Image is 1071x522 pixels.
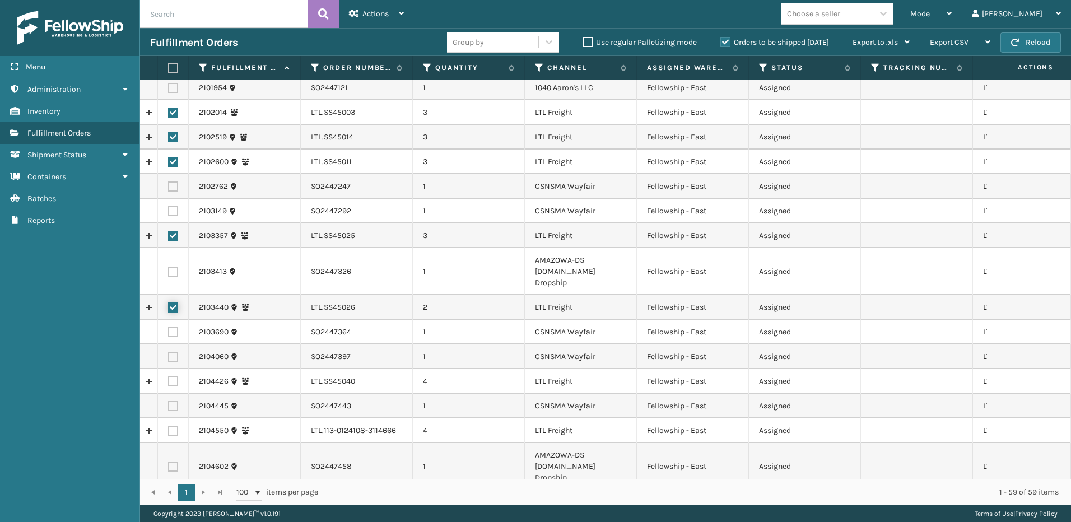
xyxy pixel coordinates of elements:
[525,150,637,174] td: LTL Freight
[413,320,525,344] td: 1
[153,505,281,522] p: Copyright 2023 [PERSON_NAME]™ v 1.0.191
[749,418,861,443] td: Assigned
[749,125,861,150] td: Assigned
[199,461,229,472] a: 2104602
[749,199,861,223] td: Assigned
[27,172,66,181] span: Containers
[525,418,637,443] td: LTL Freight
[749,320,861,344] td: Assigned
[975,505,1058,522] div: |
[637,443,749,490] td: Fellowship - East
[525,223,637,248] td: LTL Freight
[525,199,637,223] td: CSNSMA Wayfair
[720,38,829,47] label: Orders to be shipped [DATE]
[301,199,413,223] td: SO2447292
[637,174,749,199] td: Fellowship - East
[301,76,413,100] td: SO2447121
[199,181,228,192] a: 2102762
[301,295,413,320] td: LTL.SS45026
[413,248,525,295] td: 1
[413,125,525,150] td: 3
[301,150,413,174] td: LTL.SS45011
[199,132,227,143] a: 2102519
[199,376,229,387] a: 2104426
[301,125,413,150] td: LTL.SS45014
[525,174,637,199] td: CSNSMA Wayfair
[637,418,749,443] td: Fellowship - East
[547,63,615,73] label: Channel
[301,174,413,199] td: SO2447247
[199,266,227,277] a: 2103413
[27,106,60,116] span: Inventory
[525,248,637,295] td: AMAZOWA-DS [DOMAIN_NAME] Dropship
[637,344,749,369] td: Fellowship - East
[413,295,525,320] td: 2
[334,487,1059,498] div: 1 - 59 of 59 items
[637,320,749,344] td: Fellowship - East
[1000,32,1061,53] button: Reload
[27,150,86,160] span: Shipment Status
[637,369,749,394] td: Fellowship - East
[301,443,413,490] td: SO2447458
[771,63,839,73] label: Status
[413,369,525,394] td: 4
[413,344,525,369] td: 1
[27,216,55,225] span: Reports
[236,484,318,501] span: items per page
[787,8,840,20] div: Choose a seller
[236,487,253,498] span: 100
[199,425,229,436] a: 2104550
[637,125,749,150] td: Fellowship - East
[413,443,525,490] td: 1
[525,295,637,320] td: LTL Freight
[301,344,413,369] td: SO2447397
[413,150,525,174] td: 3
[301,223,413,248] td: LTL.SS45025
[853,38,898,47] span: Export to .xls
[413,174,525,199] td: 1
[647,63,727,73] label: Assigned Warehouse
[150,36,238,49] h3: Fulfillment Orders
[749,248,861,295] td: Assigned
[435,63,503,73] label: Quantity
[27,128,91,138] span: Fulfillment Orders
[525,344,637,369] td: CSNSMA Wayfair
[637,76,749,100] td: Fellowship - East
[525,100,637,125] td: LTL Freight
[199,107,227,118] a: 2102014
[413,76,525,100] td: 1
[525,394,637,418] td: CSNSMA Wayfair
[199,206,227,217] a: 2103149
[17,11,123,45] img: logo
[413,100,525,125] td: 3
[975,510,1013,518] a: Terms of Use
[413,199,525,223] td: 1
[301,248,413,295] td: SO2447326
[637,223,749,248] td: Fellowship - East
[27,194,56,203] span: Batches
[749,174,861,199] td: Assigned
[26,62,45,72] span: Menu
[301,394,413,418] td: SO2447443
[525,125,637,150] td: LTL Freight
[749,223,861,248] td: Assigned
[27,85,81,94] span: Administration
[749,295,861,320] td: Assigned
[749,394,861,418] td: Assigned
[199,400,229,412] a: 2104445
[910,9,930,18] span: Mode
[749,344,861,369] td: Assigned
[362,9,389,18] span: Actions
[301,369,413,394] td: LTL.SS45040
[199,351,229,362] a: 2104060
[211,63,279,73] label: Fulfillment Order Id
[883,63,951,73] label: Tracking Number
[301,418,413,443] td: LTL.113-0124108-3114666
[749,100,861,125] td: Assigned
[178,484,195,501] a: 1
[301,320,413,344] td: SO2447364
[583,38,697,47] label: Use regular Palletizing mode
[637,100,749,125] td: Fellowship - East
[199,327,229,338] a: 2103690
[749,443,861,490] td: Assigned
